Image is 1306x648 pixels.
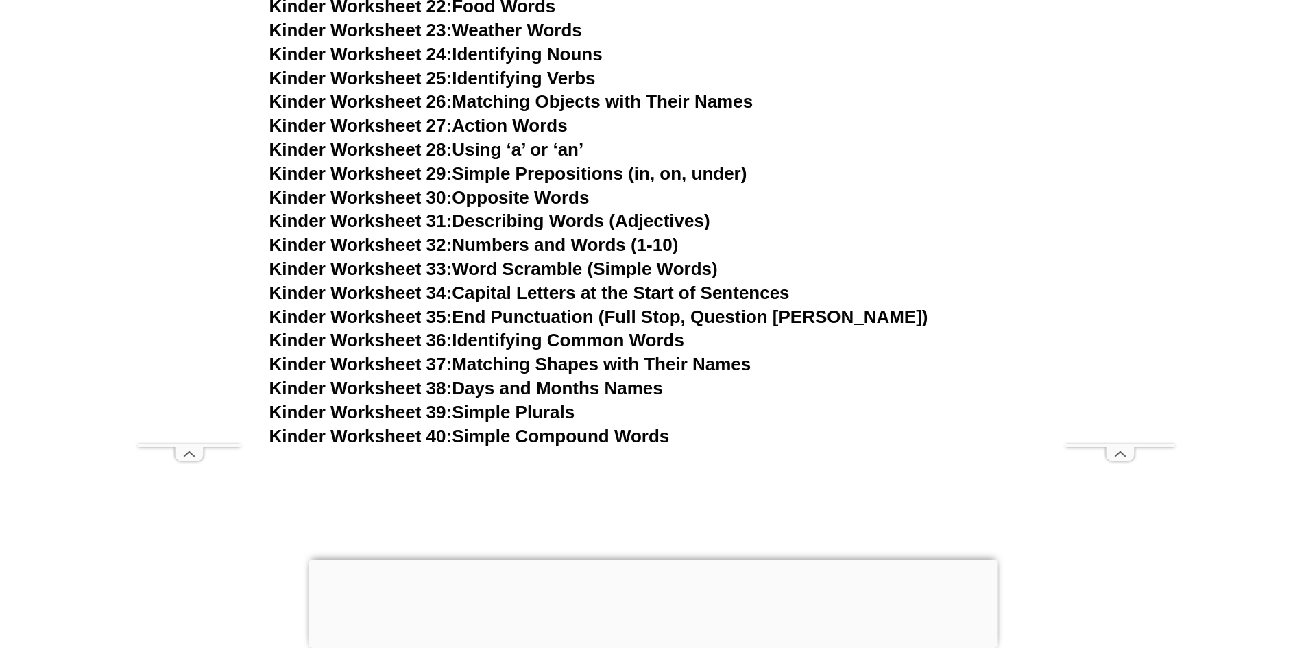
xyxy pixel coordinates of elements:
span: Kinder Worksheet 28: [269,139,452,160]
a: Kinder Worksheet 25:Identifying Verbs [269,68,596,88]
span: Kinder Worksheet 24: [269,44,452,64]
a: Kinder Worksheet 23:Weather Words [269,20,582,40]
iframe: Advertisement [138,32,241,444]
span: Kinder Worksheet 32: [269,235,452,255]
span: Kinder Worksheet 26: [269,91,452,112]
a: Kinder Worksheet 30:Opposite Words [269,187,590,208]
a: Kinder Worksheet 40:Simple Compound Words [269,426,670,446]
iframe: Advertisement [1065,32,1175,444]
a: Kinder Worksheet 34:Capital Letters at the Start of Sentences [269,283,790,303]
span: Kinder Worksheet 29: [269,163,452,184]
a: Kinder Worksheet 36:Identifying Common Words [269,330,684,350]
span: Kinder Worksheet 34: [269,283,452,303]
a: Kinder Worksheet 26:Matching Objects with Their Names [269,91,753,112]
a: Kinder Worksheet 39:Simple Plurals [269,402,575,422]
a: Kinder Worksheet 28:Using ‘a’ or ‘an’ [269,139,584,160]
span: Kinder Worksheet 31: [269,211,452,231]
a: Kinder Worksheet 37:Matching Shapes with Their Names [269,354,751,374]
a: Kinder Worksheet 27:Action Words [269,115,568,136]
span: Kinder Worksheet 25: [269,68,452,88]
span: Kinder Worksheet 27: [269,115,452,136]
span: Kinder Worksheet 38: [269,378,452,398]
a: Kinder Worksheet 29:Simple Prepositions (in, on, under) [269,163,747,184]
span: Kinder Worksheet 36: [269,330,452,350]
a: Kinder Worksheet 32:Numbers and Words (1-10) [269,235,679,255]
span: Kinder Worksheet 37: [269,354,452,374]
a: Kinder Worksheet 35:End Punctuation (Full Stop, Question [PERSON_NAME]) [269,307,928,327]
span: Kinder Worksheet 33: [269,259,452,279]
span: Kinder Worksheet 23: [269,20,452,40]
iframe: Advertisement [269,448,1037,647]
a: Kinder Worksheet 38:Days and Months Names [269,378,663,398]
a: Kinder Worksheet 24:Identifying Nouns [269,44,603,64]
iframe: Chat Widget [1078,493,1306,648]
span: Kinder Worksheet 40: [269,426,452,446]
iframe: Advertisement [309,560,997,645]
span: Kinder Worksheet 39: [269,402,452,422]
span: Kinder Worksheet 30: [269,187,452,208]
a: Kinder Worksheet 31:Describing Words (Adjectives) [269,211,710,231]
a: Kinder Worksheet 33:Word Scramble (Simple Words) [269,259,718,279]
span: Kinder Worksheet 35: [269,307,452,327]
